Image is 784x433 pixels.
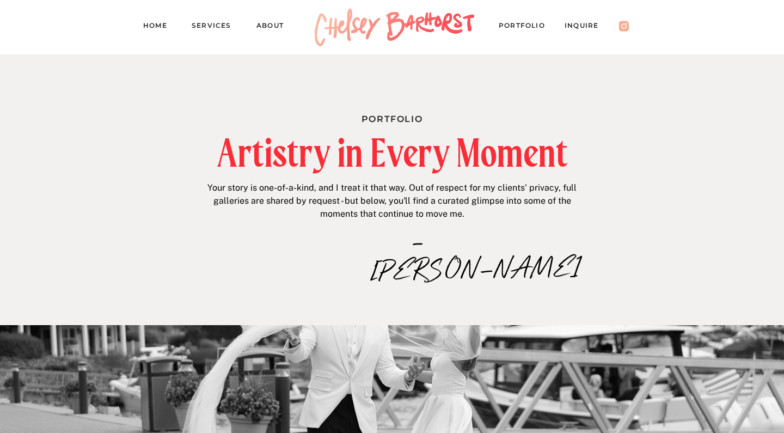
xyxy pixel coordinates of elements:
a: Home [143,20,176,35]
h1: Portfolio [276,112,508,123]
p: Your story is one-of-a-kind, and I treat it that way. Out of respect for my clients' privacy, ful... [204,181,580,224]
a: Inquire [565,20,609,35]
a: Services [192,20,241,35]
a: PORTFOLIO [499,20,555,35]
a: About [256,20,294,35]
p: –[PERSON_NAME] [371,230,466,253]
h2: Artistry in Every Moment [159,134,626,172]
